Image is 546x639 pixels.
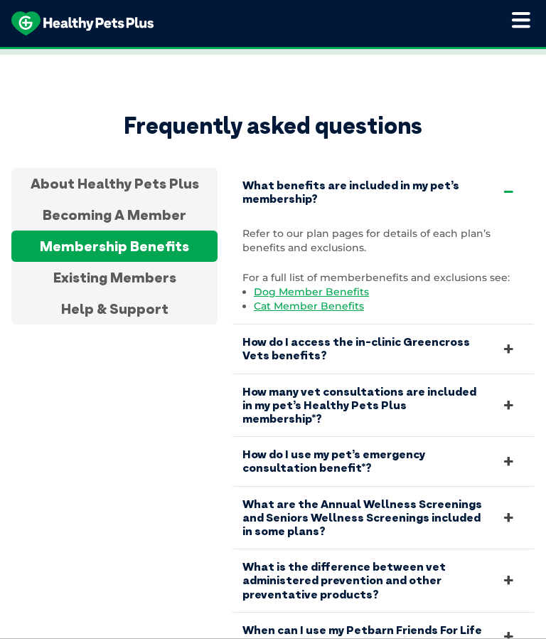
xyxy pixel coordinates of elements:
h2: Frequently asked questions [11,112,535,139]
div: About Healthy Pets Plus [11,168,218,199]
img: hpp-logo [11,11,154,36]
span: Proactive, preventative wellness program designed to keep your pet healthier and happier for longer [8,47,539,60]
a: Dog Member Benefits [254,285,369,298]
div: Help & Support [11,293,218,324]
a: Cat Member Benefits [254,300,364,312]
span: Refer to our plan pages for details of each plan’s benefits and exclusions. [242,227,491,254]
div: Becoming A Member [11,199,218,231]
div: Membership Benefits [11,231,218,262]
div: Existing Members [11,262,218,293]
a: How do I use my pet’s emergency consultation benefit*? [232,437,535,485]
a: What are the Annual Wellness Screenings and Seniors Wellness Screenings included in some plans? [232,487,535,549]
a: What benefits are included in my pet’s membership? [232,168,535,216]
span: benefits and exclusions see: [365,271,510,284]
a: What is the difference between vet administered prevention and other preventative products? [232,549,535,612]
span: For a full list of member [242,271,365,284]
a: How do I access the in-clinic Greencross Vets benefits? [232,324,535,373]
a: How many vet consultations are included in my pet’s Healthy Pets Plus membership*? [232,374,535,437]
